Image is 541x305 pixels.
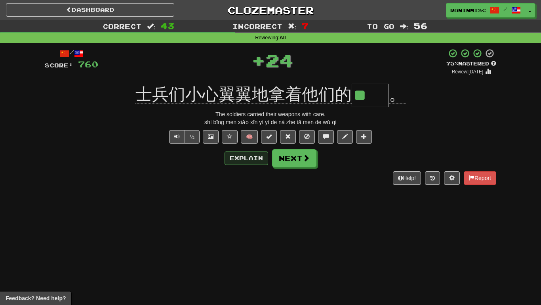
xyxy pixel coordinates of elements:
[222,130,238,144] button: Favorite sentence (alt+f)
[251,48,265,72] span: +
[45,118,496,126] div: shì bīng men xiǎo xīn yì yì de ná zhe tā men de wǔ qì
[280,35,286,40] strong: All
[389,85,406,104] span: 。
[414,21,427,31] span: 56
[337,130,353,144] button: Edit sentence (alt+d)
[265,50,293,70] span: 24
[45,48,98,58] div: /
[288,23,297,30] span: :
[318,130,334,144] button: Discuss sentence (alt+u)
[169,130,185,144] button: Play sentence audio (ctl+space)
[168,130,200,144] div: Text-to-speech controls
[356,130,372,144] button: Add to collection (alt+a)
[503,6,507,12] span: /
[261,130,277,144] button: Set this sentence to 100% Mastered (alt+m)
[78,59,98,69] span: 760
[147,23,156,30] span: :
[225,152,268,165] button: Explain
[400,23,409,30] span: :
[203,130,219,144] button: Show image (alt+x)
[450,7,486,14] span: roninmisc
[135,85,352,104] span: 士兵们小心翼翼地拿着他们的
[161,21,174,31] span: 43
[425,171,440,185] button: Round history (alt+y)
[302,21,309,31] span: 7
[186,3,354,17] a: Clozemaster
[6,294,66,302] span: Open feedback widget
[45,110,496,118] div: The soldiers carried their weapons with care.
[446,3,525,17] a: roninmisc /
[280,130,296,144] button: Reset to 0% Mastered (alt+r)
[299,130,315,144] button: Ignore sentence (alt+i)
[272,149,316,167] button: Next
[45,62,73,69] span: Score:
[452,69,484,75] small: Review: [DATE]
[446,60,458,67] span: 75 %
[464,171,496,185] button: Report
[367,22,394,30] span: To go
[185,130,200,144] button: ½
[103,22,141,30] span: Correct
[446,60,496,67] div: Mastered
[232,22,282,30] span: Incorrect
[393,171,421,185] button: Help!
[6,3,174,17] a: Dashboard
[241,130,258,144] button: 🧠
